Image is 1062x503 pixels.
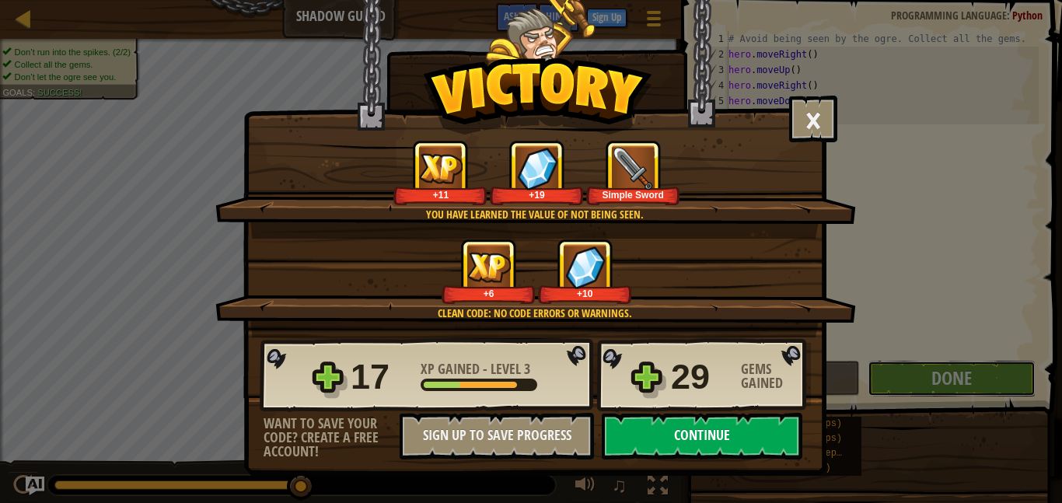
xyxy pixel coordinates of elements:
span: 3 [524,359,530,379]
div: You have learned the value of not being seen. [289,207,780,222]
div: - [421,362,530,376]
div: 17 [351,352,411,402]
button: Continue [602,413,802,459]
div: Simple Sword [589,189,677,201]
span: XP Gained [421,359,483,379]
img: Victory [423,58,652,135]
div: Clean code: no code errors or warnings. [289,306,780,321]
div: +10 [541,288,629,299]
div: 29 [671,352,732,402]
div: Want to save your code? Create a free account! [264,417,400,459]
img: XP Gained [419,153,463,183]
img: Gems Gained [517,147,557,190]
div: +6 [445,288,533,299]
button: × [789,96,837,142]
img: Gems Gained [565,246,606,288]
span: Level [487,359,524,379]
div: +11 [397,189,484,201]
div: Gems Gained [741,362,811,390]
img: New Item [612,147,655,190]
button: Sign Up to Save Progress [400,413,594,459]
div: +19 [493,189,581,201]
img: XP Gained [467,252,511,282]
